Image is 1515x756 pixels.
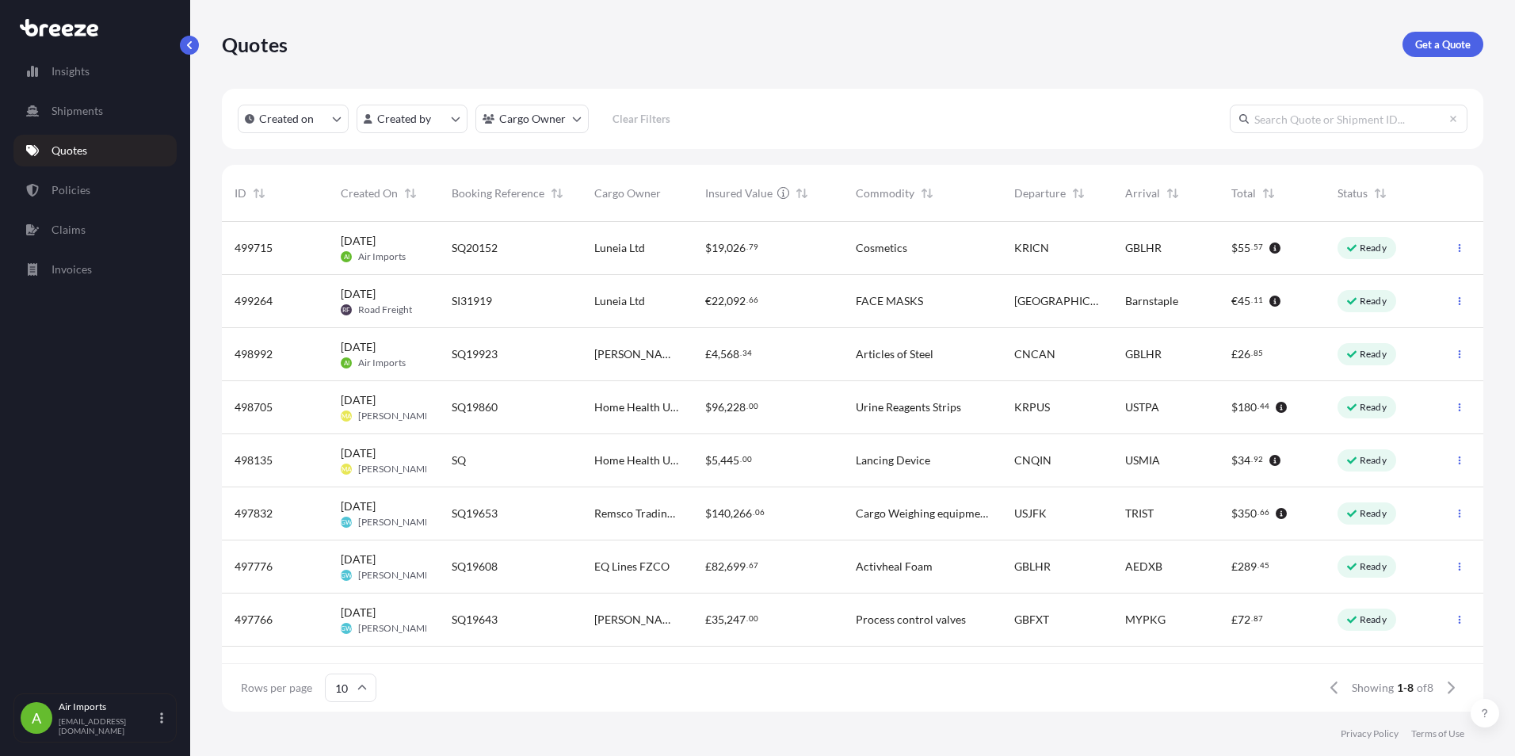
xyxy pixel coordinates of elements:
span: Activheal Foam [856,559,933,575]
span: Total [1231,185,1256,201]
span: 499715 [235,240,273,256]
span: . [1251,456,1253,462]
span: Lancing Device [856,452,930,468]
span: [GEOGRAPHIC_DATA] [1014,293,1100,309]
span: GBFXT [1014,612,1049,628]
span: AI [344,355,349,371]
p: Created by [377,111,431,127]
span: ID [235,185,246,201]
span: Departure [1014,185,1066,201]
span: USMIA [1125,452,1160,468]
p: Claims [52,222,86,238]
span: Home Health US Incorporated [594,452,680,468]
span: Insured Value [705,185,773,201]
p: [EMAIL_ADDRESS][DOMAIN_NAME] [59,716,157,735]
button: Sort [548,184,567,203]
button: createdOn Filter options [238,105,349,133]
span: 498992 [235,346,273,362]
span: [DATE] [341,233,376,249]
a: Terms of Use [1411,727,1464,740]
span: 67 [749,563,758,568]
span: 1-8 [1397,680,1414,696]
p: Shipments [52,103,103,119]
span: , [718,455,720,466]
span: SQ [452,452,466,468]
button: Sort [1163,184,1182,203]
span: 498705 [235,399,273,415]
span: 87 [1254,616,1263,621]
span: 289 [1238,561,1257,572]
p: Insights [52,63,90,79]
span: [PERSON_NAME] [358,410,433,422]
span: Created On [341,185,398,201]
span: 140 [712,508,731,519]
span: Air Imports [358,357,406,369]
span: £ [705,349,712,360]
span: 66 [1260,510,1269,515]
span: , [731,508,733,519]
span: 5 [712,455,718,466]
a: Claims [13,214,177,246]
span: TRIST [1125,506,1154,521]
span: GBLHR [1014,559,1051,575]
span: Arrival [1125,185,1160,201]
span: 34 [742,350,752,356]
a: Policies [13,174,177,206]
span: 19 [712,242,724,254]
span: , [724,242,727,254]
span: Cosmetics [856,240,907,256]
span: 497832 [235,506,273,521]
p: Ready [1360,507,1387,520]
span: of 8 [1417,680,1433,696]
span: 44 [1260,403,1269,409]
span: 4 [712,349,718,360]
span: 499264 [235,293,273,309]
span: . [746,244,748,250]
span: Luneia Ltd [594,240,645,256]
span: RF [342,302,350,318]
p: Clear Filters [612,111,670,127]
span: A [32,710,41,726]
span: USJFK [1014,506,1047,521]
span: 498135 [235,452,273,468]
p: Quotes [52,143,87,158]
span: $ [705,455,712,466]
span: . [1257,510,1259,515]
span: , [724,402,727,413]
button: Sort [792,184,811,203]
span: Booking Reference [452,185,544,201]
a: Get a Quote [1402,32,1483,57]
span: 45 [1260,563,1269,568]
span: Commodity [856,185,914,201]
span: MYPKG [1125,612,1166,628]
span: , [724,561,727,572]
button: cargoOwner Filter options [475,105,589,133]
span: , [718,349,720,360]
span: [PERSON_NAME] [358,463,433,475]
span: . [1251,297,1253,303]
span: 247 [727,614,746,625]
span: [PERSON_NAME] UK [594,612,680,628]
span: 57 [1254,244,1263,250]
span: 497776 [235,559,273,575]
p: Created on [259,111,314,127]
button: Clear Filters [597,106,685,132]
span: Luneia Ltd [594,293,645,309]
span: SI31919 [452,293,492,309]
span: 568 [720,349,739,360]
span: Remsco Trading Limited [594,506,680,521]
span: KRICN [1014,240,1049,256]
span: 00 [742,456,752,462]
span: Articles of Steel [856,346,933,362]
button: Sort [250,184,269,203]
span: [DATE] [341,392,376,408]
span: 82 [712,561,724,572]
span: . [1251,616,1253,621]
span: $ [1231,402,1238,413]
span: Urine Reagents Strips [856,399,961,415]
span: 228 [727,402,746,413]
span: 72 [1238,614,1250,625]
span: Cargo Weighing equipment spare parts Packed in a wooden Crate [856,506,989,521]
p: Ready [1360,613,1387,626]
